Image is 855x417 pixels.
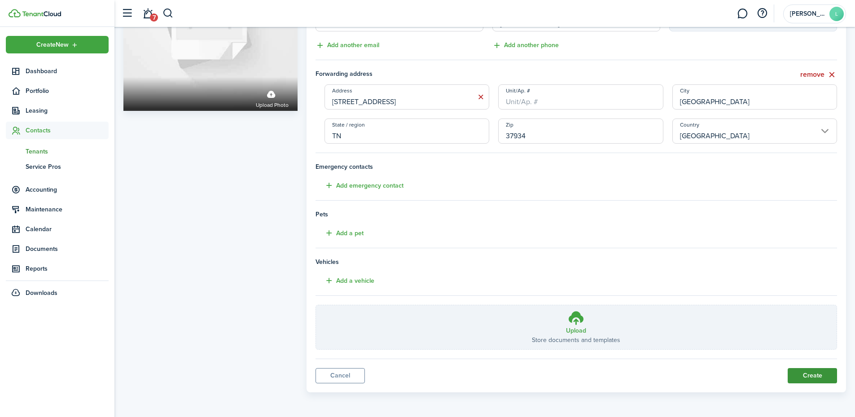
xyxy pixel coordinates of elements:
[800,69,837,80] button: remove
[22,11,61,17] img: TenantCloud
[26,86,109,96] span: Portfolio
[734,2,751,25] a: Messaging
[790,11,826,17] span: Langley
[532,335,620,345] p: Store documents and templates
[6,260,109,277] a: Reports
[256,101,289,110] span: Upload photo
[492,40,559,51] button: Add another phone
[829,7,844,21] avatar-text: L
[26,162,109,171] span: Service Pros
[162,6,174,21] button: Search
[316,228,364,238] button: Add a pet
[139,2,156,25] a: Notifications
[316,210,837,219] h4: Pets
[26,205,109,214] span: Maintenance
[9,9,21,18] img: TenantCloud
[118,5,136,22] button: Open sidebar
[6,36,109,53] button: Open menu
[26,185,109,194] span: Accounting
[316,162,837,171] h4: Emergency contacts
[26,288,57,298] span: Downloads
[316,276,374,286] button: Add a vehicle
[26,106,109,115] span: Leasing
[316,40,379,51] button: Add another email
[324,119,490,144] input: State
[672,84,837,110] input: City
[26,66,109,76] span: Dashboard
[26,147,109,156] span: Tenants
[36,42,69,48] span: Create New
[788,368,837,383] button: Create
[316,69,587,80] span: Forwarding address
[324,84,490,110] input: Start typing the address and then select from the dropdown
[26,264,109,273] span: Reports
[6,144,109,159] a: Tenants
[6,159,109,174] a: Service Pros
[26,244,109,254] span: Documents
[6,62,109,80] a: Dashboard
[566,326,586,335] h3: Upload
[316,180,403,191] button: Add emergency contact
[498,84,663,110] input: Unit/Ap. #
[26,224,109,234] span: Calendar
[316,257,837,267] h4: Vehicles
[754,6,770,21] button: Open resource center
[150,13,158,22] span: 7
[672,119,837,144] input: Country
[26,126,109,135] span: Contacts
[256,86,289,110] label: Upload photo
[316,368,365,383] a: Cancel
[498,119,663,144] input: Zip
